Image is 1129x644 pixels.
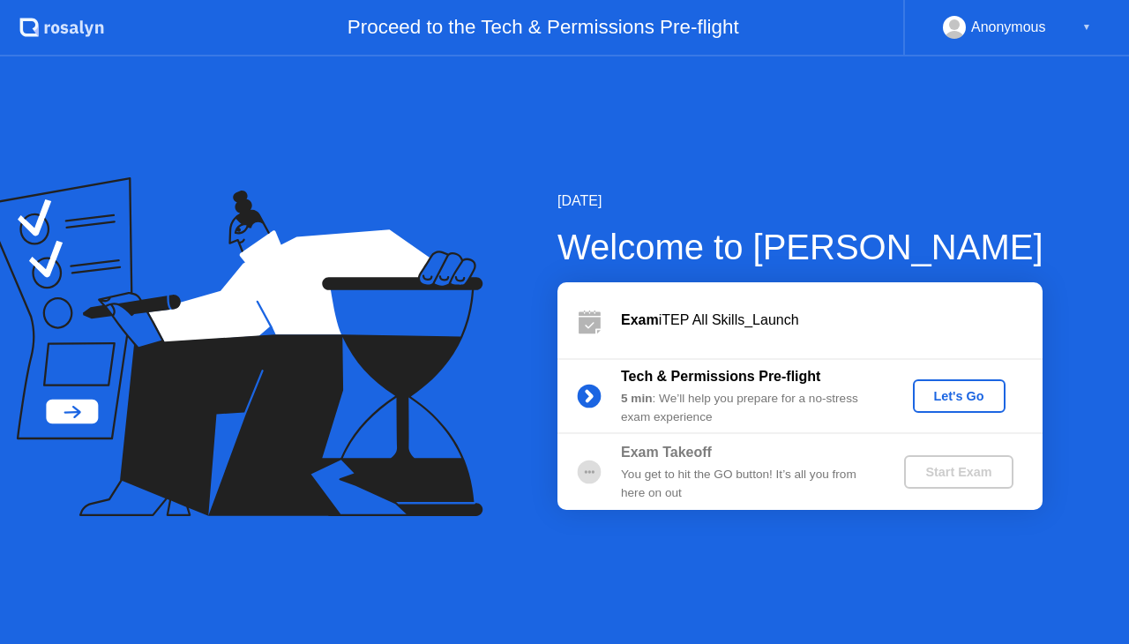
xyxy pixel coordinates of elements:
[621,445,712,460] b: Exam Takeoff
[621,466,875,502] div: You get to hit the GO button! It’s all you from here on out
[920,389,998,403] div: Let's Go
[621,390,875,426] div: : We’ll help you prepare for a no-stress exam experience
[1082,16,1091,39] div: ▼
[621,369,820,384] b: Tech & Permissions Pre-flight
[911,465,1006,479] div: Start Exam
[557,221,1043,273] div: Welcome to [PERSON_NAME]
[971,16,1046,39] div: Anonymous
[913,379,1006,413] button: Let's Go
[904,455,1013,489] button: Start Exam
[621,392,653,405] b: 5 min
[557,191,1043,212] div: [DATE]
[621,310,1043,331] div: iTEP All Skills_Launch
[621,312,659,327] b: Exam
